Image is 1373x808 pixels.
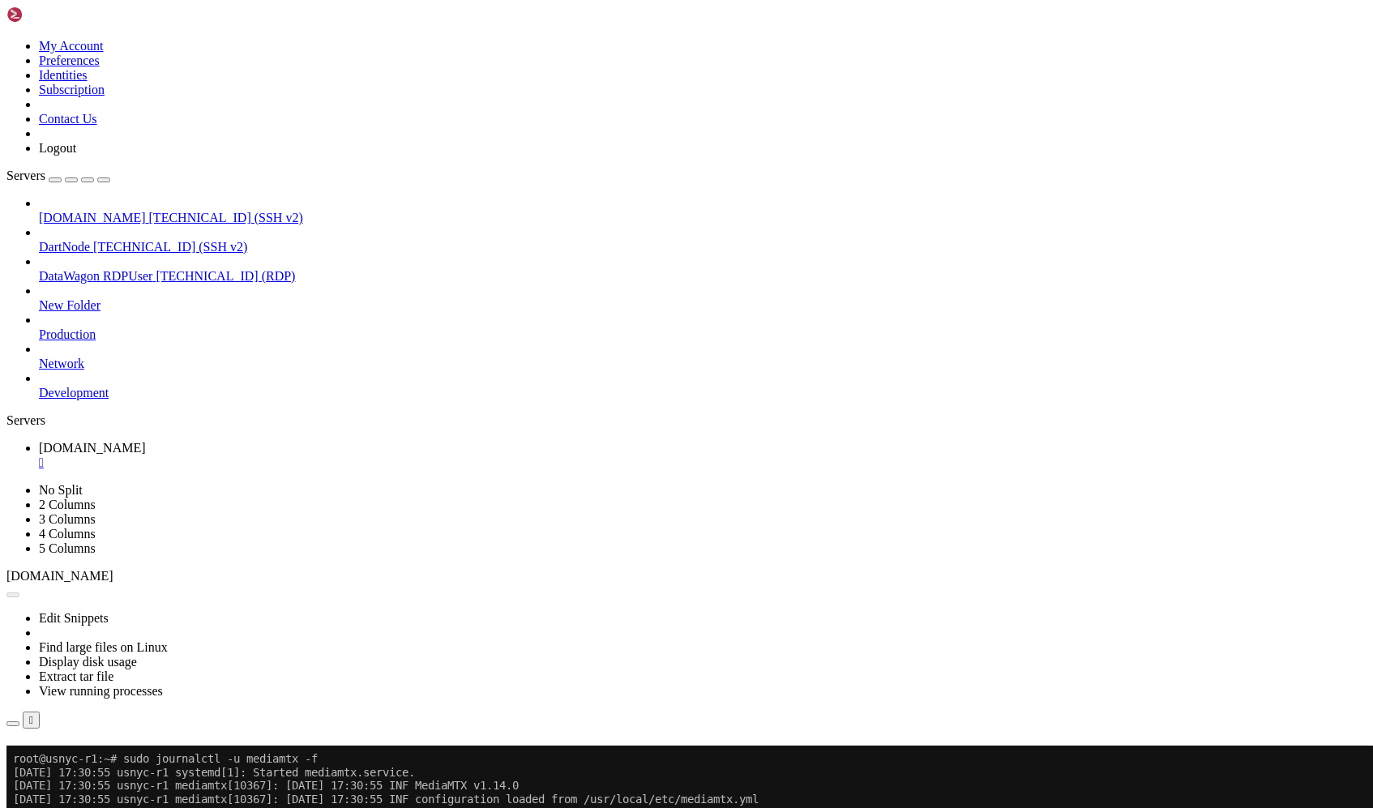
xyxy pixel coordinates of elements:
x-row: [DATE] 17:40:34 usnyc-r1 mediamtx[10367]: Cache-Control: no-cache [6,613,1164,626]
li: New Folder [39,284,1367,313]
a: DataWagon RDPUser [TECHNICAL_ID] (RDP) [39,269,1367,284]
x-row: [DATE] 17:40:22 usnyc-r1 mediamtx[10367]: Host: [DOMAIN_NAME]:8889 [6,208,1164,222]
span: Servers [6,169,45,182]
x-row: [DATE] 17:30:55 usnyc-r1 mediamtx[10367]: [DATE] 17:30:55 INF [SRT] listener opened on :8890 (UDP) [6,128,1164,142]
x-row: [DATE] 17:30:55 usnyc-r1 mediamtx[10367]: [DATE] 17:30:55 INF [HLS] listener opened on :8888 [6,100,1164,114]
x-row: [DATE] 17:40:34 usnyc-r1 mediamtx[10367]: (body of 2194 bytes) [6,653,1164,667]
a: Servers [6,169,110,182]
a: Subscription [39,83,105,96]
span: New Folder [39,298,101,312]
x-row: [DATE] 17:40:22 usnyc-r1 mediamtx[10367]: Accept: text/html,application/xhtml+xml,application/xml... [6,222,1164,236]
li: Production [39,313,1367,342]
span: Development [39,386,109,400]
x-row: [DATE] 17:40:22 usnyc-r1 mediamtx[10367]: Accept-Language: es-MX,es;q=0.8,en-US;q=0.5,en;q=0.3 [6,249,1164,263]
x-row: [DATE] 17:40:22 usnyc-r1 mediamtx[10367]: Www-Authenticate: Basic realm="mediamtx" [6,384,1164,398]
x-row: [DATE] 17:40:34 usnyc-r1 mediamtx[10367]: Accept-Language: es-MX,es;q=0.8,en-US;q=0.5,en;q=0.3 [6,478,1164,492]
x-row: [DATE] 17:40:34 usnyc-r1 mediamtx[10367]: Access-Control-Allow-Credentials: true [6,586,1164,600]
a: 3 Columns [39,512,96,526]
x-row: [DATE] 17:40:22 usnyc-r1 mediamtx[10367]: [DATE] 17:40:22 DEB [WebRTC] [conn [TECHNICAL_ID]] [s->... [6,330,1164,344]
x-row: [DATE] 17:40:34 usnyc-r1 mediamtx[10367]: Host: [DOMAIN_NAME]:8889 [6,680,1164,694]
a: No Split [39,483,83,497]
x-row: [DATE] 17:40:34 usnyc-r1 mediamtx[10367]: Content-Type: text/html [6,626,1164,640]
a: usnyc-r1.blazar.live [39,441,1367,470]
span: DataWagon RDPUser [39,269,152,283]
li: Development [39,371,1367,400]
x-row: [DATE] 17:40:31 usnyc-r1 mediamtx[10367]: [DATE] 17:40:31 INF [RTMP] [conn [TECHNICAL_ID]] closed... [6,397,1164,411]
a: Network [39,357,1367,371]
x-row: [DATE] 17:40:34 usnyc-r1 mediamtx[10367]: User-Agent: Mozilla/5.0 (Macintosh; Intel Mac OS X 10.1... [6,545,1164,559]
button:  [23,712,40,729]
x-row: [DATE] 17:30:55 usnyc-r1 mediamtx[10367]: [DATE] 17:30:55 INF MediaMTX v1.14.0 [6,33,1164,47]
li: Network [39,342,1367,371]
x-row: [DATE] 17:40:34 usnyc-r1 mediamtx[10367]: Access-Control-Allow-Origin: * [6,600,1164,613]
span: [DOMAIN_NAME] [39,211,146,224]
x-row: [DATE] 17:39:58 usnyc-r1 mediamtx[10367]: [DATE] 17:39:58 DEB [path testrelay] created [6,169,1164,182]
x-row: [DATE] 17:40:34 usnyc-r1 mediamtx[10367]: Priority: u=0, i [6,519,1164,532]
span: [DOMAIN_NAME] [39,441,146,455]
x-row: [DATE] 17:40:34 usnyc-r1 mediamtx[10367]: [AUTH_TOKEN] [6,492,1164,506]
li: [DOMAIN_NAME] [TECHNICAL_ID] (SSH v2) [39,196,1367,225]
x-row: [DATE] 17:40:22 usnyc-r1 mediamtx[10367]: Connection: keep-alive [6,263,1164,276]
x-row: [DATE] 17:30:55 usnyc-r1 mediamtx[10367]: [DATE] 17:30:55 INF [WebRTC] listener opened on :8889 (... [6,114,1164,128]
x-row: [DATE] 17:30:55 usnyc-r1 mediamtx[10367]: [DATE] 17:30:55 INF configuration loaded from /usr/loca... [6,47,1164,61]
a: Preferences [39,53,100,67]
x-row: [DATE] 17:30:55 usnyc-r1 mediamtx[10367]: [DATE] 17:30:55 INF [RTMP] listener opened on :1935 [6,88,1164,101]
x-row: [DATE] 17:40:22 usnyc-r1 mediamtx[10367]: Upgrade-Insecure-Requests: 1 [6,289,1164,303]
a: Production [39,327,1367,342]
x-row: [DATE] 17:40:34 usnyc-r1 mediamtx[10367]: [DATE] 17:40:34 DEB [WebRTC] [conn [TECHNICAL_ID]] [c->... [6,667,1164,681]
x-row: [DATE] 17:40:22 usnyc-r1 mediamtx[10367]: Access-Control-Allow-Credentials: true [6,344,1164,357]
a: [DOMAIN_NAME] [TECHNICAL_ID] (SSH v2) [39,211,1367,225]
x-row: [DATE] 17:40:34 usnyc-r1 mediamtx[10367]: Server: mediamtx [6,639,1164,653]
span: [TECHNICAL_ID] (RDP) [156,269,295,283]
x-row: [DATE] 17:40:34 usnyc-r1 mediamtx[10367]: Upgrade-Insecure-Requests: 1 [6,532,1164,545]
a:  [39,455,1367,470]
span: Production [39,327,96,341]
span: [TECHNICAL_ID] (SSH v2) [149,211,303,224]
x-row: [DATE] 17:40:22 usnyc-r1 mediamtx[10367]: User-Agent: Mozilla/5.0 (Macintosh; Intel Mac OS X 10.1... [6,303,1164,317]
a: 5 Columns [39,541,96,555]
x-row: [DATE] 17:40:34 usnyc-r1 mediamtx[10367]: [DATE] 17:40:34 DEB [WebRTC] [conn [TECHNICAL_ID]] [s->... [6,572,1164,586]
x-row: [DATE] 17:30:55 usnyc-r1 systemd[1]: Started mediamtx.service. [6,20,1164,34]
x-row: [DATE] 17:40:34 usnyc-r1 mediamtx[10367]: Host: [DOMAIN_NAME]:8889 [6,438,1164,451]
a: My Account [39,39,104,53]
a: Extract tar file [39,669,113,683]
li: DataWagon RDPUser [TECHNICAL_ID] (RDP) [39,254,1367,284]
x-row: [DATE] 17:40:22 usnyc-r1 mediamtx[10367]: Access-Control-Allow-Origin: * [6,357,1164,370]
x-row: [DATE] 17:40:22 usnyc-r1 mediamtx[10367]: [6,316,1164,330]
a: Identities [39,68,88,82]
x-row: [DATE] 17:40:22 usnyc-r1 mediamtx[10367]: Accept-Encoding: gzip, deflate [6,236,1164,250]
a: Find large files on Linux [39,640,168,654]
a: Logout [39,141,76,155]
x-row: [DATE] 17:39:55 usnyc-r1 mediamtx[10367]: [DATE] 17:39:55 INF [RTMP] [conn [TECHNICAL_ID]] opened [6,155,1164,169]
a: Contact Us [39,112,97,126]
div:  [29,714,33,726]
li: DartNode [TECHNICAL_ID] (SSH v2) [39,225,1367,254]
div: Servers [6,413,1367,428]
x-row: [DATE] 17:40:22 usnyc-r1 mediamtx[10367]: Priority: u=0, i [6,276,1164,290]
x-row: root@usnyc-r1:~# sudo journalctl -u mediamtx -f [6,6,1164,20]
a: 2 Columns [39,498,96,511]
x-row: [DATE] 17:40:34 usnyc-r1 mediamtx[10367]: Accept: text/html,application/xhtml+xml,application/xml... [6,451,1164,465]
a: Display disk usage [39,655,137,669]
a: Edit Snippets [39,611,109,625]
span: Network [39,357,84,370]
span: [DOMAIN_NAME] [6,569,113,583]
x-row: [DATE] 17:40:34 usnyc-r1 mediamtx[10367]: Connection: keep-alive [6,505,1164,519]
x-row: [DATE] 17:40:22 usnyc-r1 mediamtx[10367]: [DATE] 17:40:22 DEB [WebRTC] [conn [TECHNICAL_ID]] [c->... [6,195,1164,209]
a: 4 Columns [39,527,96,541]
a: Development [39,386,1367,400]
x-row: [DATE] 17:39:58 usnyc-r1 mediamtx[10367]: [DATE] 17:39:58 INF [RTMP] [conn [TECHNICAL_ID]] is pub... [6,182,1164,195]
span: [TECHNICAL_ID] (SSH v2) [93,240,247,254]
x-row: [DATE] 17:30:55 usnyc-r1 mediamtx[10367]: [DATE] 17:30:55 INF [API] listener opened on :9997 [6,141,1164,155]
a: DartNode [TECHNICAL_ID] (SSH v2) [39,240,1367,254]
img: Shellngn [6,6,100,23]
x-row: [DATE] 17:40:34 usnyc-r1 mediamtx[10367]: [6,559,1164,573]
span: DartNode [39,240,90,254]
x-row: [DATE] 17:30:55 usnyc-r1 mediamtx[10367]: [DATE] 17:30:55 DEB path manager created [6,61,1164,75]
x-row: [DATE] 17:40:34 usnyc-r1 mediamtx[10367]: [DATE] 17:40:34 DEB [WebRTC] [conn [TECHNICAL_ID]] [c->... [6,424,1164,438]
x-row: [DATE] 17:30:55 usnyc-r1 mediamtx[10367]: [DATE] 17:30:55 INF [RTSP] listener opened on :8554 (TC... [6,74,1164,88]
x-row: [DATE] 17:40:34 usnyc-r1 mediamtx[10367]: Accept-Encoding: gzip, deflate [6,464,1164,478]
x-row: [DATE] 17:40:31 usnyc-r1 mediamtx[10367]: [DATE] 17:40:31 DEB [path testrelay] destroyed: not in use [6,411,1164,425]
a: View running processes [39,684,163,698]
